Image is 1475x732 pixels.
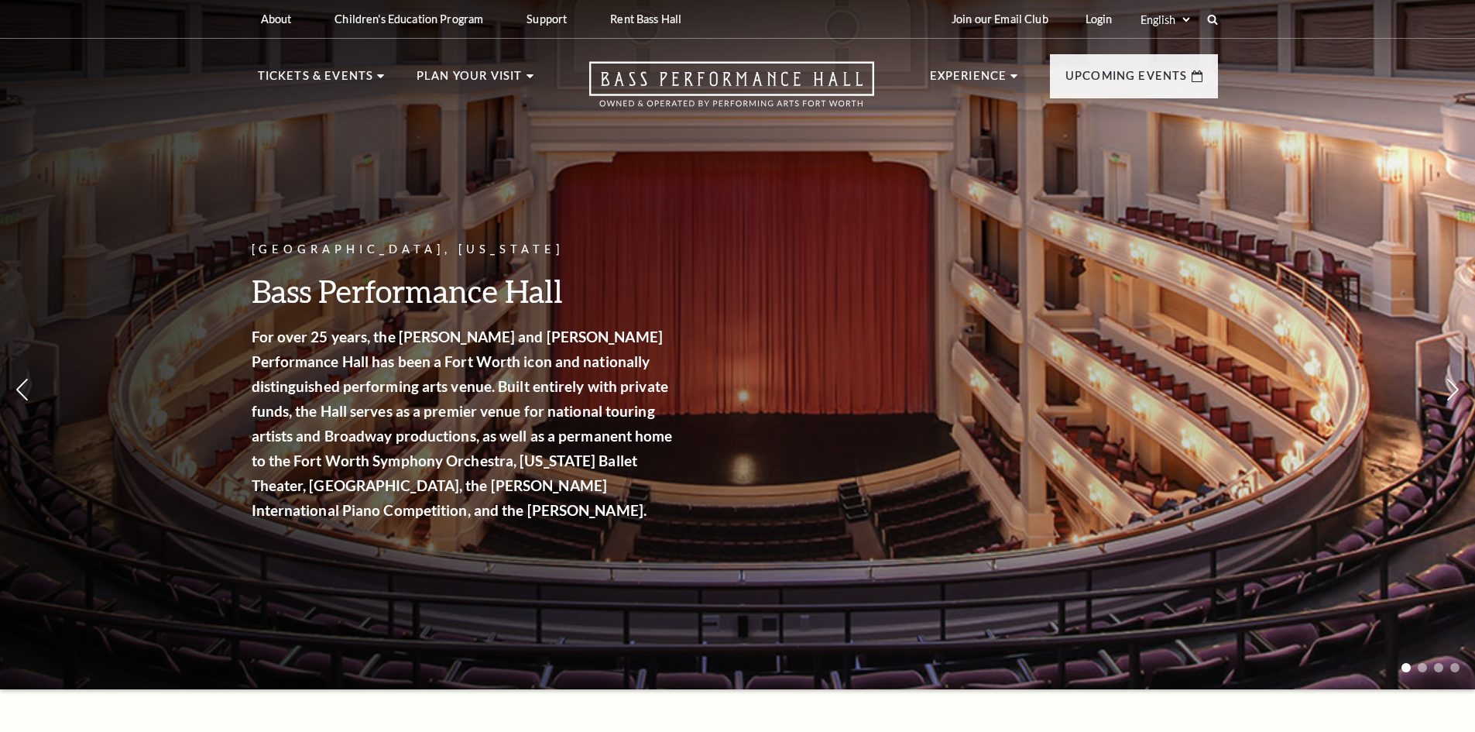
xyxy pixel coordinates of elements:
[1137,12,1192,27] select: Select:
[258,67,374,95] p: Tickets & Events
[252,271,677,311] h3: Bass Performance Hall
[610,12,681,26] p: Rent Bass Hall
[261,12,292,26] p: About
[417,67,523,95] p: Plan Your Visit
[334,12,483,26] p: Children's Education Program
[527,12,567,26] p: Support
[1065,67,1188,95] p: Upcoming Events
[930,67,1007,95] p: Experience
[252,328,673,519] strong: For over 25 years, the [PERSON_NAME] and [PERSON_NAME] Performance Hall has been a Fort Worth ico...
[252,240,677,259] p: [GEOGRAPHIC_DATA], [US_STATE]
